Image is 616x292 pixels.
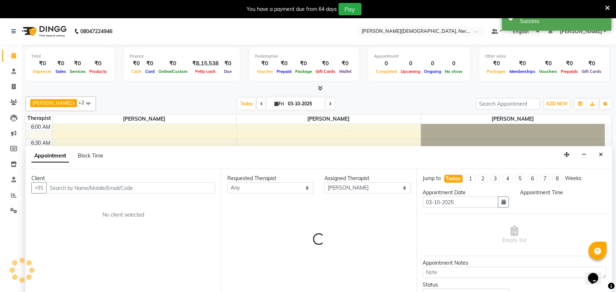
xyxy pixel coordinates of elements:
[399,59,423,68] div: 0
[32,100,72,106] span: [PERSON_NAME]
[324,175,411,182] div: Assigned Therapist
[423,281,509,289] div: Status
[68,69,88,74] span: Services
[293,69,314,74] span: Package
[508,69,538,74] span: Memberships
[466,175,476,183] li: 1
[255,69,275,74] span: Voucher
[157,69,189,74] span: Online/Custom
[585,263,609,285] iframe: chat widget
[275,59,293,68] div: ₹0
[189,59,222,68] div: ₹8,15,538
[446,175,461,183] div: Today
[565,175,582,182] div: Weeks
[30,123,52,131] div: 6:00 AM
[54,59,68,68] div: ₹0
[337,59,353,68] div: ₹0
[423,175,441,182] div: Jump to
[238,98,256,109] span: Today
[560,28,602,35] span: [PERSON_NAME]
[485,69,508,74] span: Packages
[423,196,498,208] input: yyyy-mm-dd
[143,69,157,74] span: Card
[275,69,293,74] span: Prepaid
[540,175,550,183] li: 7
[247,5,337,13] div: You have a payment due from 64 days
[31,149,69,163] span: Appointment
[423,259,607,267] div: Appointment Notes
[255,59,275,68] div: ₹0
[72,100,75,106] a: x
[516,175,525,183] li: 5
[337,69,353,74] span: Wallet
[49,211,198,219] div: No client selected
[88,69,109,74] span: Products
[503,226,527,244] span: Empty list
[544,99,570,109] button: ADD NEW
[485,59,508,68] div: ₹0
[443,59,465,68] div: 0
[478,175,488,183] li: 2
[399,69,423,74] span: Upcoming
[130,69,143,74] span: Cash
[374,69,399,74] span: Completed
[314,69,337,74] span: Gift Cards
[53,114,236,124] span: [PERSON_NAME]
[546,101,568,106] span: ADD NEW
[255,53,353,59] div: Redemption
[508,59,538,68] div: ₹0
[520,17,606,25] div: Success
[423,69,443,74] span: Ongoing
[339,3,362,15] button: Pay
[476,98,540,109] input: Search Appointment
[538,59,559,68] div: ₹0
[30,139,52,147] div: 6:30 AM
[553,175,562,183] li: 8
[580,59,604,68] div: ₹0
[88,59,109,68] div: ₹0
[273,101,286,106] span: Fri
[374,59,399,68] div: 0
[54,69,68,74] span: Sales
[528,175,538,183] li: 6
[31,53,109,59] div: Total
[78,152,103,159] span: Block Time
[80,21,112,42] b: 08047224946
[193,69,217,74] span: Petty cash
[596,149,607,160] button: Close
[68,59,88,68] div: ₹0
[374,53,465,59] div: Appointment
[19,21,69,42] img: logo
[227,175,313,182] div: Requested Therapist
[491,175,500,183] li: 3
[26,114,52,122] div: Therapist
[222,59,234,68] div: ₹0
[31,59,54,68] div: ₹0
[520,189,606,196] div: Appointment Time
[78,100,90,105] span: +2
[485,53,604,59] div: Other sales
[130,53,234,59] div: Finance
[559,59,580,68] div: ₹0
[423,59,443,68] div: 0
[580,69,604,74] span: Gift Cards
[443,69,465,74] span: No show
[314,59,337,68] div: ₹0
[46,182,215,194] input: Search by Name/Mobile/Email/Code
[157,59,189,68] div: ₹0
[222,69,234,74] span: Due
[130,59,143,68] div: ₹0
[559,69,580,74] span: Prepaids
[143,59,157,68] div: ₹0
[293,59,314,68] div: ₹0
[421,114,605,124] span: [PERSON_NAME]
[237,114,421,124] span: [PERSON_NAME]
[286,98,322,109] input: 2025-10-03
[31,182,47,194] button: +91
[503,175,513,183] li: 4
[31,69,54,74] span: Expenses
[423,189,509,196] div: Appointment Date
[31,175,215,182] div: Client
[538,69,559,74] span: Vouchers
